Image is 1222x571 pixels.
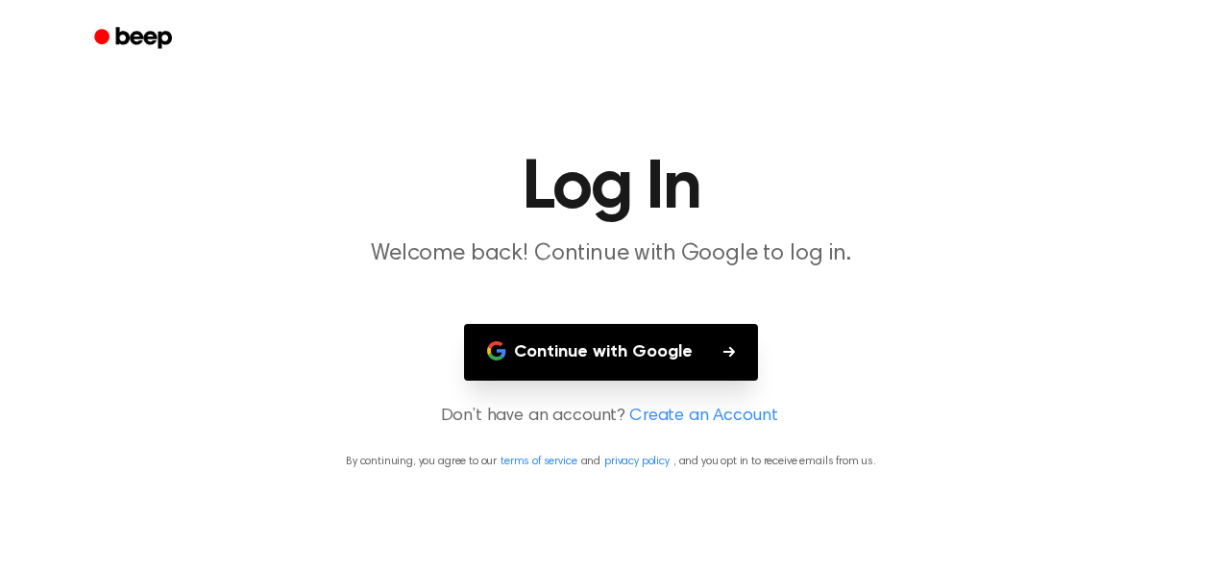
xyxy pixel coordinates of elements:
a: Beep [81,20,189,58]
a: Create an Account [629,404,777,430]
p: Don’t have an account? [23,404,1199,430]
p: Welcome back! Continue with Google to log in. [242,238,980,270]
h1: Log In [119,154,1103,223]
button: Continue with Google [464,324,758,381]
p: By continuing, you agree to our and , and you opt in to receive emails from us. [23,453,1199,470]
a: terms of service [501,456,576,467]
a: privacy policy [604,456,670,467]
